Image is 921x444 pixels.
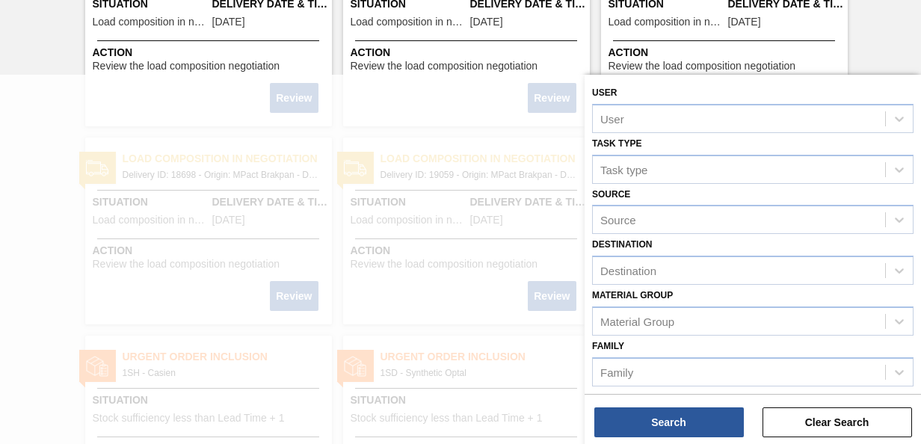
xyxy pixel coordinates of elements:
div: Source [600,214,636,226]
span: 09/08/2025, [470,16,503,28]
div: Task type [600,163,647,176]
div: Destination [600,265,656,277]
span: Review the load composition negotiation [93,61,280,72]
span: Load composition in negotiation [93,16,209,28]
div: Material Group [600,315,674,327]
span: Load composition in negotiation [609,16,724,28]
label: Material Group [592,290,673,300]
label: Family [592,341,624,351]
div: User [600,112,624,125]
span: 09/05/2025, [728,16,761,28]
span: Action [609,45,844,61]
label: User [592,87,617,98]
span: Action [93,45,328,61]
label: Destination [592,239,652,250]
span: Review the load composition negotiation [609,61,796,72]
span: 09/08/2025, [212,16,245,28]
div: Family [600,366,633,378]
span: Action [351,45,586,61]
label: Task type [592,138,641,149]
span: Load composition in negotiation [351,16,466,28]
span: Review the load composition negotiation [351,61,538,72]
label: Source [592,189,630,200]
